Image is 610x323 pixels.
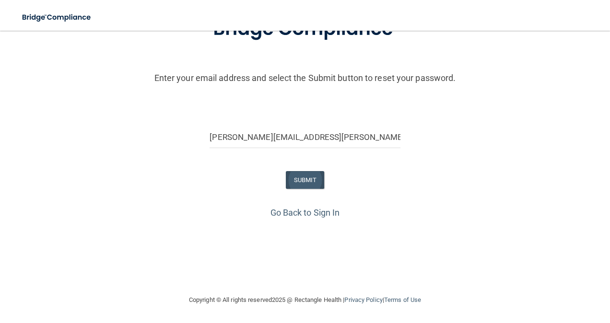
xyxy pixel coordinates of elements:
[270,208,340,218] a: Go Back to Sign In
[210,127,400,148] input: Email
[344,296,382,303] a: Privacy Policy
[130,285,480,315] div: Copyright © All rights reserved 2025 @ Rectangle Health | |
[14,8,100,27] img: bridge_compliance_login_screen.278c3ca4.svg
[384,296,421,303] a: Terms of Use
[286,171,325,189] button: SUBMIT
